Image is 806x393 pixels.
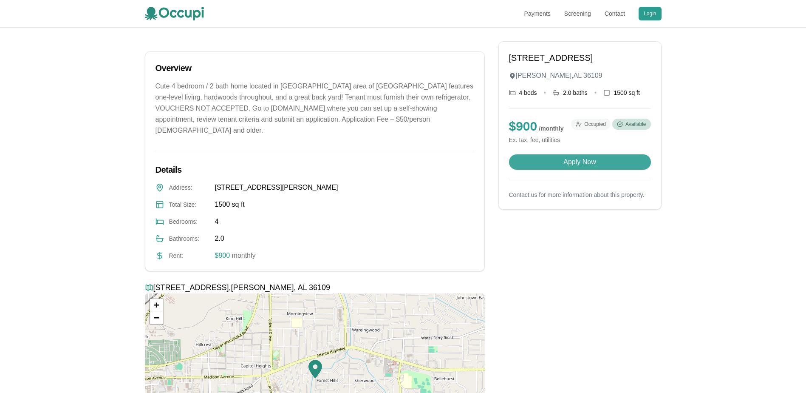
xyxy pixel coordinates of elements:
[509,136,564,144] small: Ex. tax, fee, utilities
[563,88,588,97] span: 2.0 baths
[524,9,551,18] a: Payments
[169,183,210,192] span: Address :
[594,88,597,98] div: •
[156,164,474,176] h2: Details
[169,200,210,209] span: Total Size :
[145,282,485,293] h3: [STREET_ADDRESS] , [PERSON_NAME] , AL 36109
[516,71,602,81] span: [PERSON_NAME] , AL 36109
[215,234,224,244] span: 2.0
[614,88,640,97] span: 1500 sq ft
[308,359,322,379] img: Marker
[509,191,651,199] p: Contact us for more information about this property.
[605,9,625,18] a: Contact
[539,125,563,132] span: / monthly
[509,154,651,170] button: Apply Now
[215,216,219,227] span: 4
[153,312,159,323] span: −
[215,199,245,210] span: 1500 sq ft
[584,121,606,128] span: Occupied
[150,311,163,324] a: Zoom out
[215,252,230,259] span: $900
[544,88,546,98] div: •
[564,9,591,18] a: Screening
[639,7,661,20] button: Login
[156,81,474,136] p: Cute 4 bedroom / 2 bath home located in [GEOGRAPHIC_DATA] area of [GEOGRAPHIC_DATA] features one-...
[625,121,646,128] span: Available
[150,299,163,311] a: Zoom in
[519,88,537,97] span: 4 beds
[509,119,564,134] p: $ 900
[156,62,474,74] h2: Overview
[153,299,159,310] span: +
[169,217,210,226] span: Bedrooms :
[230,252,255,259] span: monthly
[169,234,210,243] span: Bathrooms :
[509,52,651,64] h1: [STREET_ADDRESS]
[215,182,338,193] span: [STREET_ADDRESS][PERSON_NAME]
[169,251,210,260] span: Rent :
